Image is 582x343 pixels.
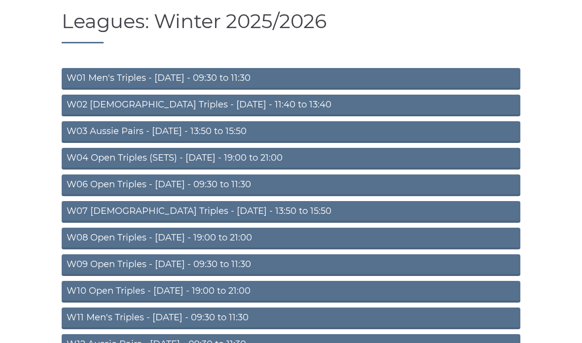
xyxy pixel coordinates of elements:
a: W09 Open Triples - [DATE] - 09:30 to 11:30 [62,254,520,276]
a: W06 Open Triples - [DATE] - 09:30 to 11:30 [62,174,520,196]
a: W10 Open Triples - [DATE] - 19:00 to 21:00 [62,281,520,303]
a: W11 Men's Triples - [DATE] - 09:30 to 11:30 [62,308,520,329]
a: W03 Aussie Pairs - [DATE] - 13:50 to 15:50 [62,121,520,143]
a: W01 Men's Triples - [DATE] - 09:30 to 11:30 [62,68,520,90]
a: W02 [DEMOGRAPHIC_DATA] Triples - [DATE] - 11:40 to 13:40 [62,95,520,116]
a: W08 Open Triples - [DATE] - 19:00 to 21:00 [62,228,520,249]
h1: Leagues: Winter 2025/2026 [62,10,520,43]
a: W04 Open Triples (SETS) - [DATE] - 19:00 to 21:00 [62,148,520,170]
a: W07 [DEMOGRAPHIC_DATA] Triples - [DATE] - 13:50 to 15:50 [62,201,520,223]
